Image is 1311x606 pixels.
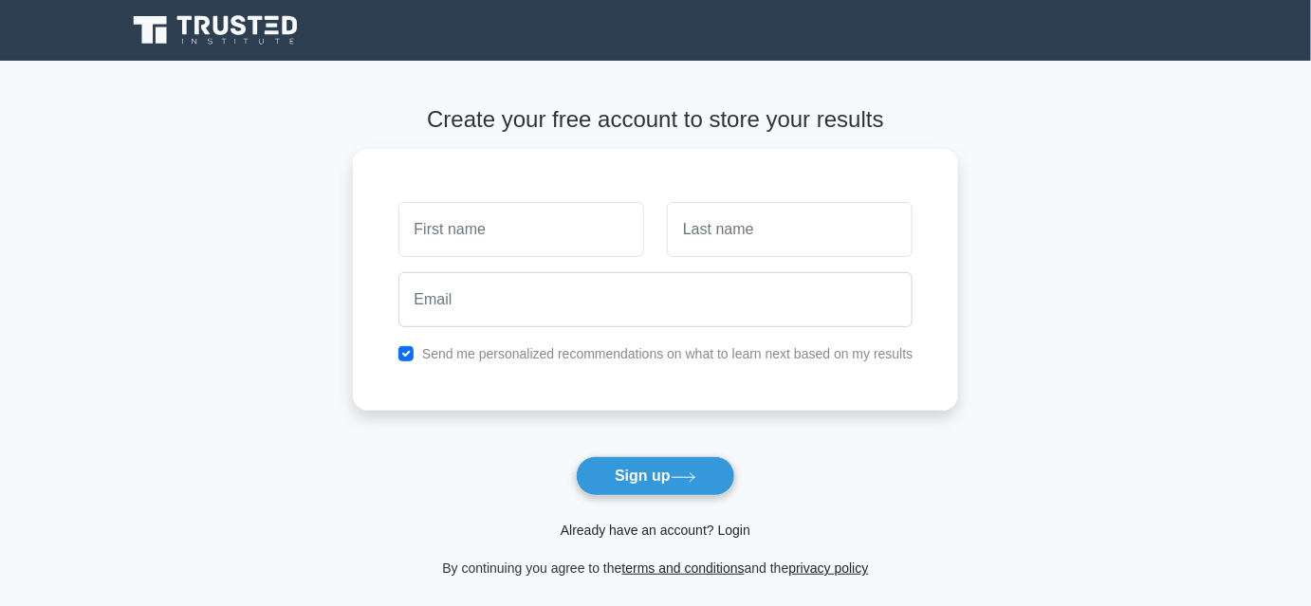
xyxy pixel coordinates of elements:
h4: Create your free account to store your results [353,106,959,134]
div: By continuing you agree to the and the [342,557,970,579]
button: Sign up [576,456,735,496]
input: Last name [667,202,913,257]
a: terms and conditions [622,560,745,576]
input: First name [398,202,644,257]
label: Send me personalized recommendations on what to learn next based on my results [422,346,914,361]
a: privacy policy [789,560,869,576]
input: Email [398,272,914,327]
a: Already have an account? Login [561,523,750,538]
